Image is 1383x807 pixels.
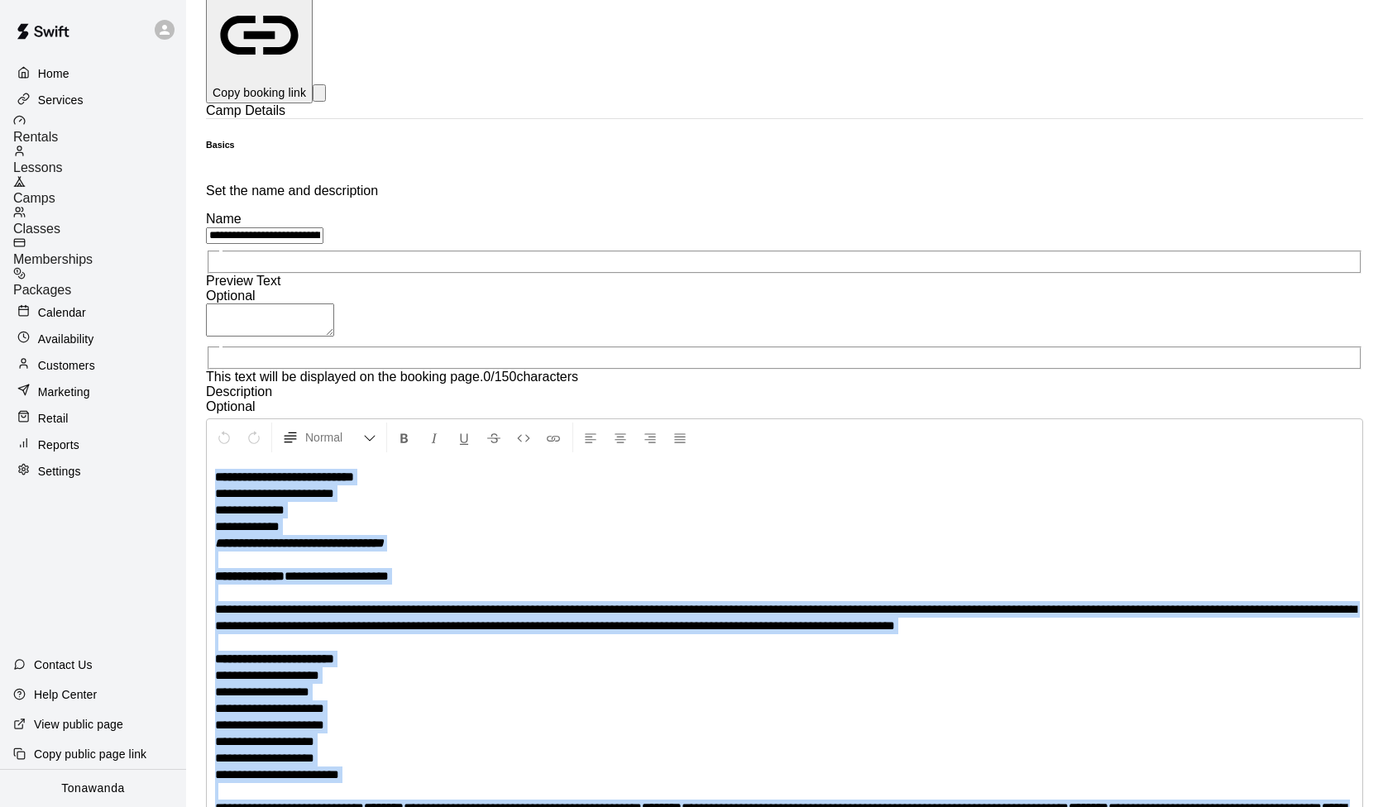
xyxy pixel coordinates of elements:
a: Retail [13,406,173,431]
p: Home [38,65,69,82]
button: Undo [210,423,238,452]
p: Services [38,92,84,108]
span: Optional [206,289,256,303]
p: Retail [38,410,69,427]
p: Calendar [38,304,86,321]
button: Format Bold [390,423,419,452]
p: Marketing [38,384,90,400]
button: Insert Link [539,423,567,452]
p: Help Center [34,686,97,703]
a: Availability [13,327,173,351]
a: Rentals [13,114,186,145]
p: Set the name and description [206,184,1363,198]
label: Description [206,384,272,399]
span: Camp Details [206,103,285,117]
label: Name [206,212,242,226]
span: Memberships [13,252,93,266]
p: Customers [38,357,95,374]
span: 0 / 150 characters [483,370,578,384]
p: Tonawanda [61,780,125,797]
a: Marketing [13,380,173,404]
a: Classes [13,206,186,236]
span: Lessons [13,160,63,174]
button: Redo [240,423,268,452]
span: Classes [13,222,60,236]
p: View public page [34,716,123,733]
p: Copy public page link [34,746,146,762]
button: Justify Align [666,423,694,452]
a: Customers [13,353,173,378]
a: Packages [13,267,186,298]
button: Insert Code [510,423,538,452]
button: Left Align [577,423,605,452]
a: Settings [13,459,173,484]
span: Camps [13,191,55,205]
button: Center Align [606,423,634,452]
a: Services [13,88,173,112]
a: Camps [13,175,186,206]
a: Lessons [13,145,186,175]
span: Packages [13,283,71,297]
button: Format Underline [450,423,478,452]
span: This text will be displayed on the booking page. [206,370,483,384]
h6: Basics [206,140,235,150]
a: Memberships [13,236,186,267]
span: Optional [206,399,256,413]
button: Format Italics [420,423,448,452]
p: Contact Us [34,657,93,673]
p: Availability [38,331,94,347]
a: Home [13,61,173,86]
p: Copy booking link [213,84,306,101]
p: Settings [38,463,81,480]
a: Reports [13,432,173,457]
button: Formatting Options [275,423,383,452]
p: Reports [38,437,79,453]
button: Right Align [636,423,664,452]
span: Normal [305,429,363,446]
button: select merge strategy [313,84,326,102]
a: Calendar [13,300,173,325]
span: Rentals [13,130,58,144]
button: Format Strikethrough [480,423,508,452]
label: Preview Text [206,274,280,288]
